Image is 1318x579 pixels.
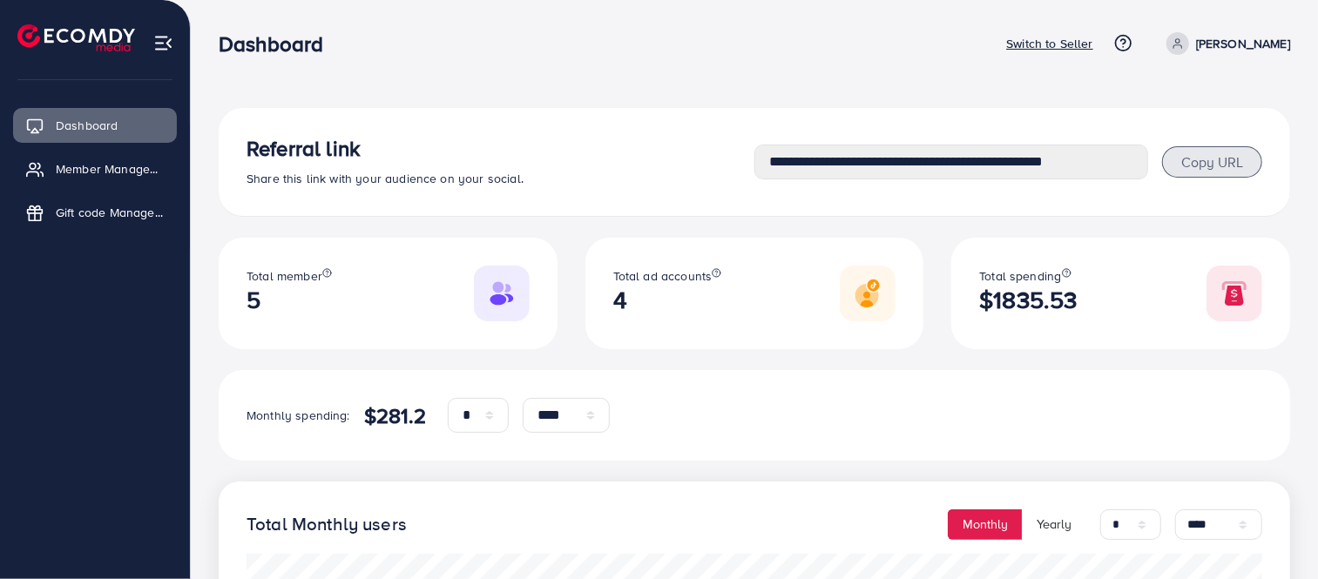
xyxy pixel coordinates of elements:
[247,170,524,187] span: Share this link with your audience on your social.
[56,117,118,134] span: Dashboard
[1181,152,1243,172] span: Copy URL
[247,514,407,535] h4: Total Monthly users
[840,266,896,321] img: Responsive image
[13,195,177,230] a: Gift code Management
[1206,266,1262,321] img: Responsive image
[613,267,713,285] span: Total ad accounts
[247,267,322,285] span: Total member
[247,405,350,426] p: Monthly spending:
[474,266,530,321] img: Responsive image
[1196,33,1290,54] p: [PERSON_NAME]
[219,31,337,57] h3: Dashboard
[1159,32,1290,55] a: [PERSON_NAME]
[56,160,164,178] span: Member Management
[979,267,1061,285] span: Total spending
[13,108,177,143] a: Dashboard
[247,136,754,161] h3: Referral link
[17,24,135,51] img: logo
[153,33,173,53] img: menu
[364,403,427,428] h4: $281.2
[56,204,164,221] span: Gift code Management
[13,151,177,186] a: Member Management
[1006,33,1093,54] p: Switch to Seller
[948,509,1023,540] button: Monthly
[247,286,332,314] h2: 5
[979,286,1077,314] h2: $1835.53
[1022,509,1086,540] button: Yearly
[1244,501,1305,566] iframe: Chat
[1162,146,1262,178] button: Copy URL
[613,286,722,314] h2: 4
